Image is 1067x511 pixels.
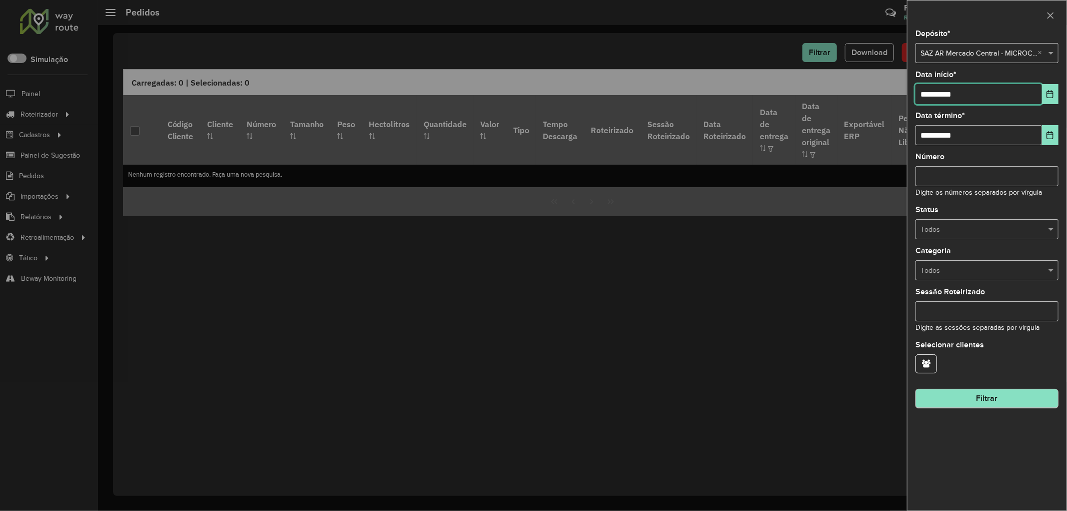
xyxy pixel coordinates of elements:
[915,245,951,257] label: Categoria
[915,69,956,81] label: Data início
[915,324,1039,331] small: Digite as sessões separadas por vírgula
[1037,48,1046,59] span: Clear all
[915,28,950,40] label: Depósito
[915,189,1042,196] small: Digite os números separados por vírgula
[915,204,938,216] label: Status
[915,339,984,351] label: Selecionar clientes
[915,110,965,122] label: Data término
[915,389,1058,408] button: Filtrar
[915,151,944,163] label: Número
[1042,125,1058,145] button: Choose Date
[915,286,985,298] label: Sessão Roteirizado
[1042,84,1058,104] button: Choose Date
